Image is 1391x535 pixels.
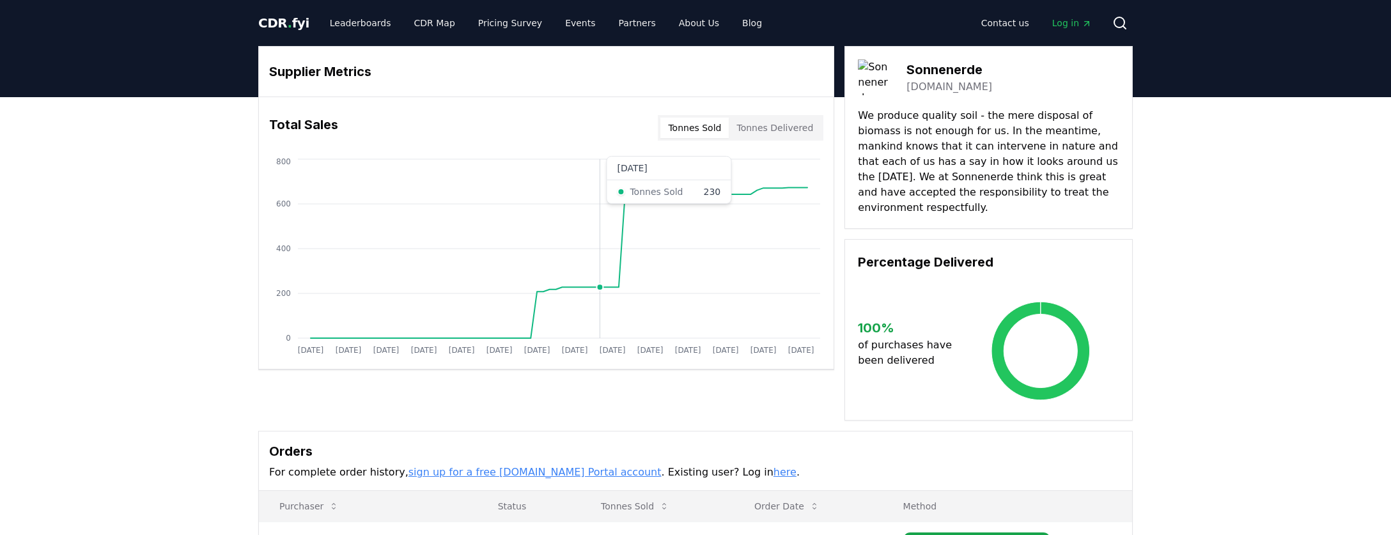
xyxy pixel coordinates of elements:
[675,346,701,355] tspan: [DATE]
[276,199,291,208] tspan: 600
[609,12,666,35] a: Partners
[404,12,465,35] a: CDR Map
[276,289,291,298] tspan: 200
[288,15,292,31] span: .
[276,244,291,253] tspan: 400
[269,465,1122,480] p: For complete order history, . Existing user? Log in .
[408,466,662,478] a: sign up for a free [DOMAIN_NAME] Portal account
[732,12,772,35] a: Blog
[1052,17,1092,29] span: Log in
[906,79,992,95] a: [DOMAIN_NAME]
[858,252,1119,272] h3: Percentage Delivered
[269,115,338,141] h3: Total Sales
[591,493,680,519] button: Tonnes Sold
[320,12,772,35] nav: Main
[298,346,324,355] tspan: [DATE]
[449,346,475,355] tspan: [DATE]
[971,12,1102,35] nav: Main
[660,118,729,138] button: Tonnes Sold
[258,14,309,32] a: CDR.fyi
[858,318,962,337] h3: 100 %
[858,337,962,368] p: of purchases have been delivered
[858,108,1119,215] p: We produce quality soil - the mere disposal of biomass is not enough for us. In the meantime, man...
[320,12,401,35] a: Leaderboards
[411,346,437,355] tspan: [DATE]
[486,346,513,355] tspan: [DATE]
[269,493,349,519] button: Purchaser
[858,59,894,95] img: Sonnenerde-logo
[773,466,797,478] a: here
[713,346,739,355] tspan: [DATE]
[729,118,821,138] button: Tonnes Delivered
[750,346,777,355] tspan: [DATE]
[488,500,570,513] p: Status
[269,442,1122,461] h3: Orders
[906,60,992,79] h3: Sonnenerde
[336,346,362,355] tspan: [DATE]
[893,500,1122,513] p: Method
[286,334,291,343] tspan: 0
[524,346,550,355] tspan: [DATE]
[1042,12,1102,35] a: Log in
[744,493,830,519] button: Order Date
[555,12,605,35] a: Events
[373,346,400,355] tspan: [DATE]
[276,157,291,166] tspan: 800
[269,62,823,81] h3: Supplier Metrics
[971,12,1039,35] a: Contact us
[788,346,814,355] tspan: [DATE]
[600,346,626,355] tspan: [DATE]
[258,15,309,31] span: CDR fyi
[669,12,729,35] a: About Us
[468,12,552,35] a: Pricing Survey
[562,346,588,355] tspan: [DATE]
[637,346,664,355] tspan: [DATE]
